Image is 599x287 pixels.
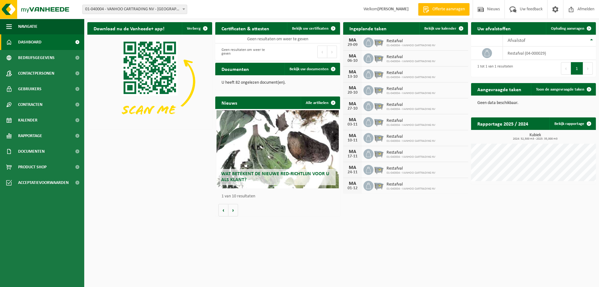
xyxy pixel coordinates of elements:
[549,117,595,130] a: Bekijk rapportage
[18,81,41,97] span: Gebruikers
[18,97,42,112] span: Contracten
[18,128,42,144] span: Rapportage
[222,194,337,199] p: 1 van 10 resultaten
[215,35,340,43] td: Geen resultaten om weer te geven
[387,150,436,155] span: Restafval
[346,138,359,143] div: 10-11
[471,22,517,34] h2: Uw afvalstoffen
[387,134,436,139] span: Restafval
[18,159,46,175] span: Product Shop
[346,181,359,186] div: MA
[508,38,525,43] span: Afvalstof
[373,164,384,175] img: WB-2500-GAL-GY-01
[419,22,467,35] a: Bekijk uw kalender
[546,22,595,35] a: Ophaling aanvragen
[285,63,339,75] a: Bekijk uw documenten
[221,171,329,182] span: Wat betekent de nieuwe RED-richtlijn voor u als klant?
[182,22,212,35] button: Verberg
[503,47,596,60] td: restafval (04-000029)
[346,91,359,95] div: 20-10
[387,39,436,44] span: Restafval
[346,165,359,170] div: MA
[218,45,275,59] div: Geen resultaten om weer te geven
[346,149,359,154] div: MA
[377,7,409,12] strong: [PERSON_NAME]
[87,35,212,128] img: Download de VHEPlus App
[215,22,275,34] h2: Certificaten & attesten
[228,204,238,216] button: Volgende
[215,96,243,109] h2: Nieuws
[387,71,436,76] span: Restafval
[477,101,590,105] p: Geen data beschikbaar.
[83,5,187,14] span: 01-040004 - VANHOO CARTRADING NV - MOUSCRON
[18,50,55,66] span: Bedrijfsgegevens
[474,137,596,141] span: 2024: 52,500 m3 - 2025: 35,000 m3
[373,84,384,95] img: WB-2500-GAL-GY-01
[373,132,384,143] img: WB-2500-GAL-GY-01
[387,55,436,60] span: Restafval
[561,62,571,75] button: Previous
[471,117,534,130] h2: Rapportage 2025 / 2024
[531,83,595,96] a: Toon de aangevraagde taken
[218,204,228,216] button: Vorige
[474,62,513,75] div: 1 tot 1 van 1 resultaten
[346,154,359,159] div: 17-11
[82,5,187,14] span: 01-040004 - VANHOO CARTRADING NV - MOUSCRON
[387,182,436,187] span: Restafval
[387,187,436,191] span: 01-040004 - VANHOO CARTRADING NV
[387,139,436,143] span: 01-040004 - VANHOO CARTRADING NV
[373,148,384,159] img: WB-2500-GAL-GY-01
[18,34,41,50] span: Dashboard
[346,133,359,138] div: MA
[373,180,384,191] img: WB-2500-GAL-GY-01
[346,86,359,91] div: MA
[373,68,384,79] img: WB-2500-GAL-GY-01
[418,3,470,16] a: Offerte aanvragen
[346,122,359,127] div: 03-11
[87,22,171,34] h2: Download nu de Vanheede+ app!
[387,171,436,175] span: 01-040004 - VANHOO CARTRADING NV
[346,59,359,63] div: 06-10
[551,27,584,31] span: Ophaling aanvragen
[346,38,359,43] div: MA
[290,67,329,71] span: Bekijk uw documenten
[583,62,593,75] button: Next
[387,87,436,92] span: Restafval
[18,175,69,191] span: Acceptatievoorwaarden
[373,100,384,111] img: WB-2500-GAL-GY-01
[222,81,334,85] p: U heeft 82 ongelezen document(en).
[387,76,436,79] span: 01-040004 - VANHOO CARTRADING NV
[18,112,37,128] span: Kalender
[373,116,384,127] img: WB-2500-GAL-GY-01
[387,44,436,47] span: 01-040004 - VANHOO CARTRADING NV
[343,22,393,34] h2: Ingeplande taken
[387,155,436,159] span: 01-040004 - VANHOO CARTRADING NV
[301,96,339,109] a: Alle artikelen
[292,27,329,31] span: Bekijk uw certificaten
[387,107,436,111] span: 01-040004 - VANHOO CARTRADING NV
[424,27,456,31] span: Bekijk uw kalender
[387,166,436,171] span: Restafval
[346,54,359,59] div: MA
[18,19,37,34] span: Navigatie
[346,43,359,47] div: 29-09
[346,170,359,175] div: 24-11
[373,52,384,63] img: WB-2500-GAL-GY-01
[571,62,583,75] button: 1
[387,102,436,107] span: Restafval
[346,70,359,75] div: MA
[387,118,436,123] span: Restafval
[346,117,359,122] div: MA
[327,46,337,58] button: Next
[373,37,384,47] img: WB-2500-GAL-GY-01
[18,66,54,81] span: Contactpersonen
[387,92,436,95] span: 01-040004 - VANHOO CARTRADING NV
[287,22,339,35] a: Bekijk uw certificaten
[346,75,359,79] div: 13-10
[215,63,255,75] h2: Documenten
[187,27,201,31] span: Verberg
[431,6,466,12] span: Offerte aanvragen
[346,186,359,191] div: 01-12
[346,101,359,106] div: MA
[18,144,45,159] span: Documenten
